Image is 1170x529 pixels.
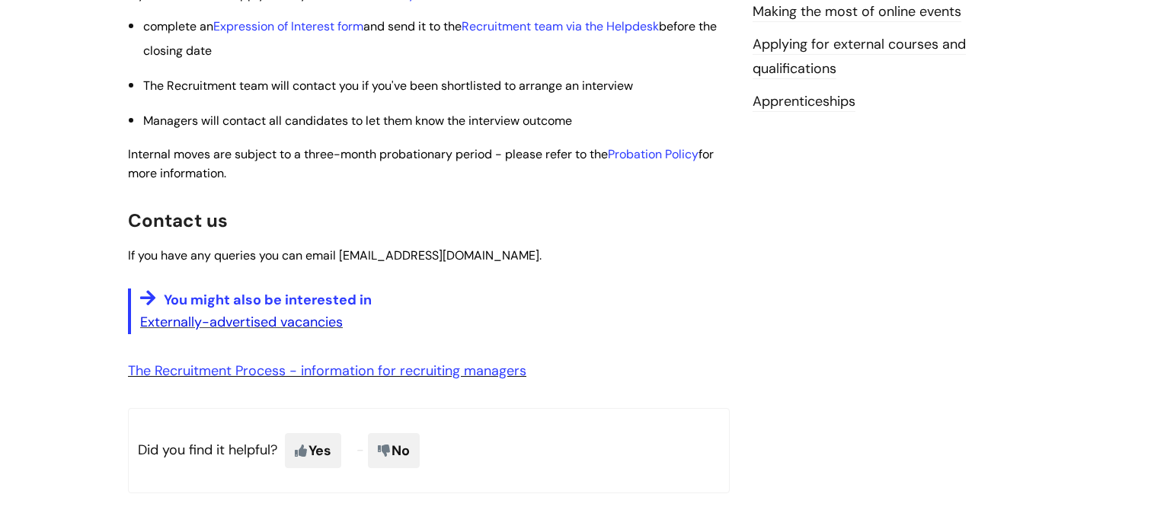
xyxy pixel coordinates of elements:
a: Expression of Interest form [213,18,363,34]
a: Externally-advertised vacancies [140,313,343,331]
span: nternal moves are subject to a three-month probationary period - please refer to the for more inf... [128,146,714,181]
a: Probation Policy [608,146,698,162]
a: Apprenticeships [753,92,855,112]
p: Did you find it helpful? [128,408,730,493]
span: Contact us [128,209,228,232]
span: Yes [285,433,341,468]
span: No [368,433,420,468]
span: I [128,146,714,181]
a: Recruitment team via the Helpdesk [462,18,659,34]
span: complete an [143,18,213,34]
span: You might also be interested in [164,291,372,309]
a: Making the most of online events [753,2,961,22]
a: The Recruitment Process - information for recruiting managers [128,362,526,380]
span: Managers will contact all candidates to let them know the interview outcome [143,113,572,129]
span: and send it to the before the c [143,18,717,59]
span: losing date [150,43,212,59]
span: The Recruitment team will contact you if you've been shortlisted to arrange an interview [143,78,633,94]
a: Applying for external courses and qualifications [753,35,966,79]
span: If you have any queries you can email [EMAIL_ADDRESS][DOMAIN_NAME]. [128,247,542,263]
